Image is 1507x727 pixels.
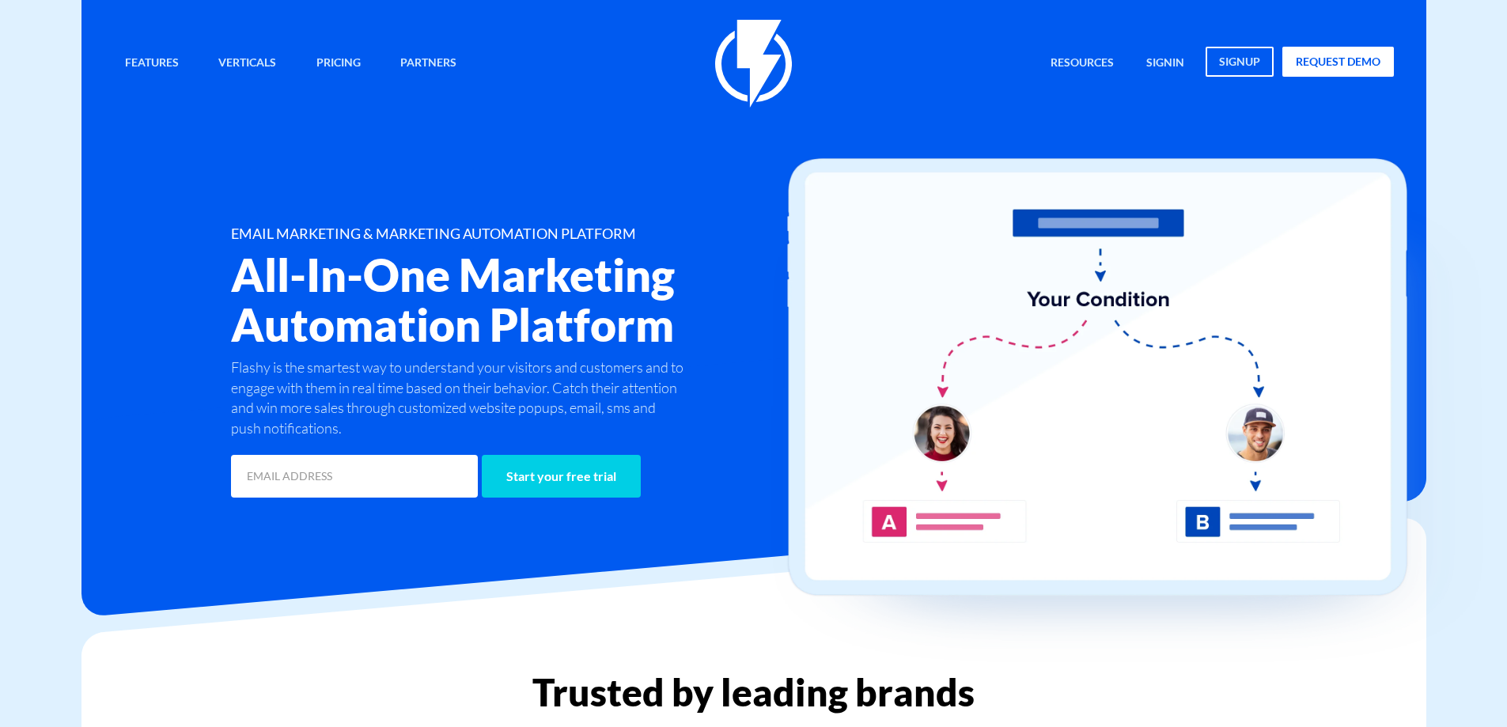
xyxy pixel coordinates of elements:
a: Partners [388,47,468,81]
a: Resources [1039,47,1126,81]
input: EMAIL ADDRESS [231,455,478,498]
a: Features [113,47,191,81]
h2: All-In-One Marketing Automation Platform [231,250,848,350]
input: Start your free trial [482,455,641,498]
a: Pricing [305,47,373,81]
a: request demo [1282,47,1394,77]
a: signup [1206,47,1274,77]
h1: EMAIL MARKETING & MARKETING AUTOMATION PLATFORM [231,226,848,242]
a: Verticals [206,47,288,81]
a: signin [1134,47,1196,81]
p: Flashy is the smartest way to understand your visitors and customers and to engage with them in r... [231,358,688,439]
h2: Trusted by leading brands [81,672,1426,713]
